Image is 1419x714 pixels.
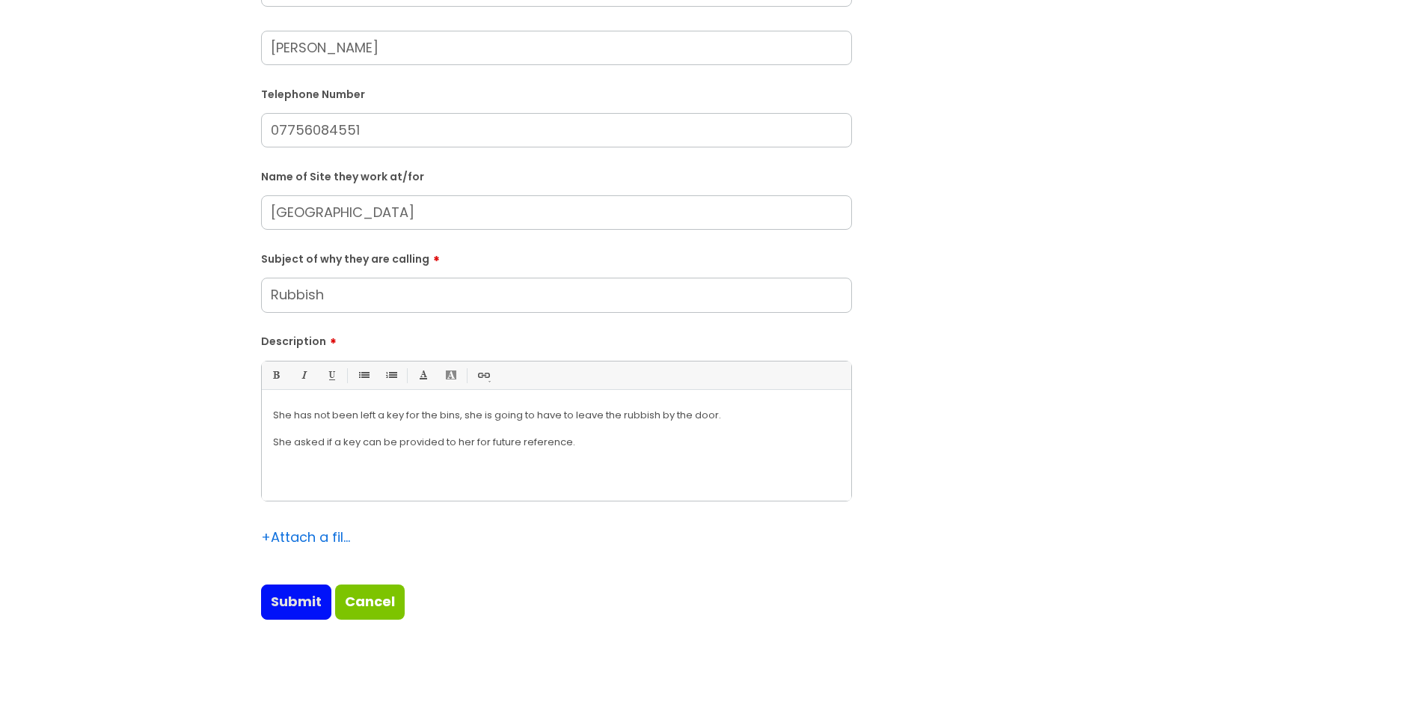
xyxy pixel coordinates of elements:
a: Italic (Ctrl-I) [294,366,313,385]
a: Font Color [414,366,432,385]
p: She asked if a key can be provided to her for future reference. [273,436,840,449]
input: Submit [261,585,331,619]
a: Bold (Ctrl-B) [266,366,285,385]
a: Back Color [441,366,460,385]
a: • Unordered List (Ctrl-Shift-7) [354,366,373,385]
label: Description [261,330,852,348]
p: She has not been left a key for the bins, she is going to have to leave the rubbish by the door. [273,409,840,422]
label: Telephone Number [261,85,852,101]
a: Underline(Ctrl-U) [322,366,340,385]
div: Attach a file [261,525,351,549]
input: Your Name [261,31,852,65]
a: Link [473,366,492,385]
label: Subject of why they are calling [261,248,852,266]
label: Name of Site they work at/for [261,168,852,183]
a: 1. Ordered List (Ctrl-Shift-8) [381,366,400,385]
a: Cancel [335,585,405,619]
